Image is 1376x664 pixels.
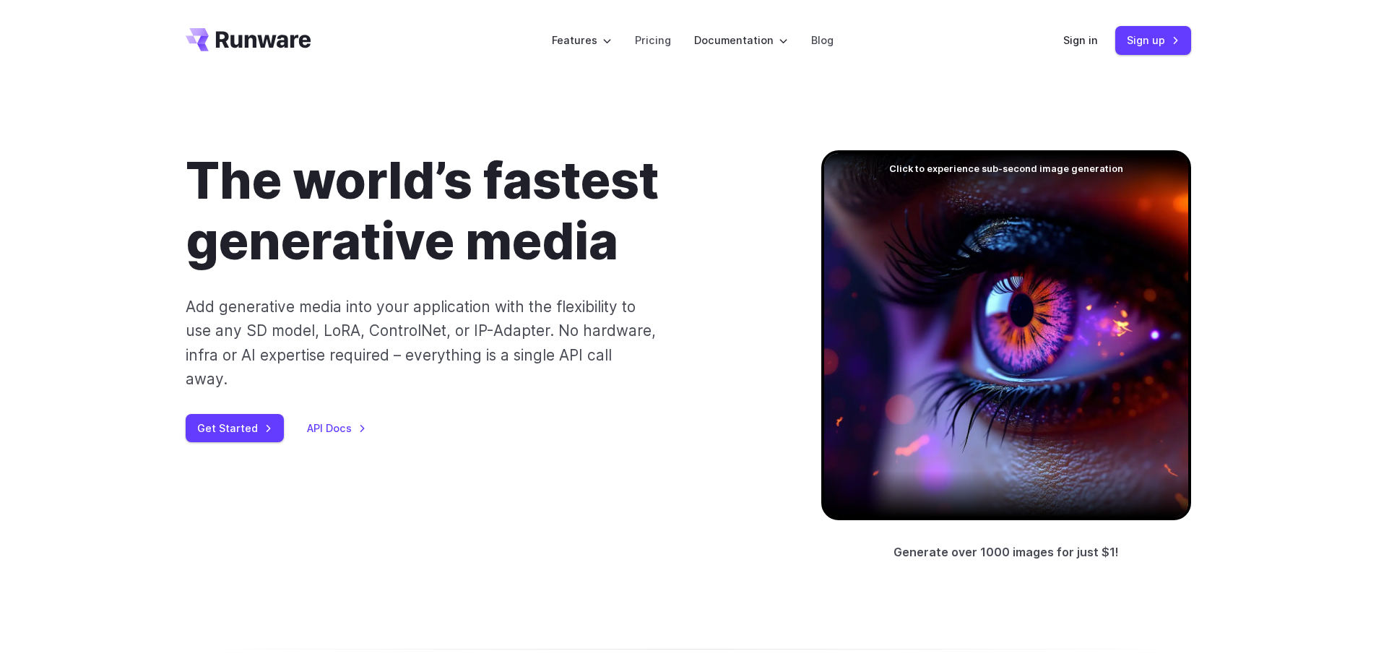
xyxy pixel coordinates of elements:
a: Blog [811,32,834,48]
a: API Docs [307,420,366,436]
a: Pricing [635,32,671,48]
a: Sign in [1063,32,1098,48]
label: Features [552,32,612,48]
label: Documentation [694,32,788,48]
p: Generate over 1000 images for just $1! [893,543,1119,562]
p: Add generative media into your application with the flexibility to use any SD model, LoRA, Contro... [186,295,657,391]
a: Get Started [186,414,284,442]
a: Sign up [1115,26,1191,54]
h1: The world’s fastest generative media [186,150,775,272]
a: Go to / [186,28,311,51]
